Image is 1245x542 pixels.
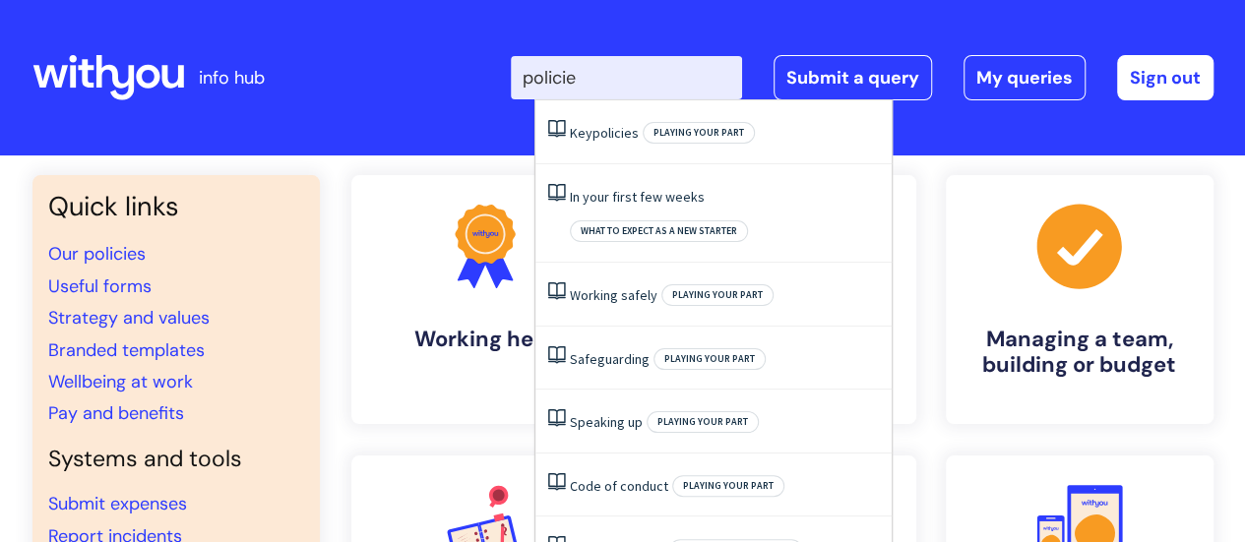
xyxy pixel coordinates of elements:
[964,55,1086,100] a: My queries
[962,327,1198,379] h4: Managing a team, building or budget
[661,284,774,306] span: Playing your part
[570,124,639,142] a: Keypolicies
[647,411,759,433] span: Playing your part
[48,274,152,298] a: Useful forms
[48,401,184,425] a: Pay and benefits
[511,56,742,99] input: Search
[570,286,657,304] a: Working safely
[570,413,643,431] a: Speaking up
[643,122,755,144] span: Playing your part
[946,175,1214,424] a: Managing a team, building or budget
[199,62,265,93] p: info hub
[367,327,603,352] h4: Working here
[48,242,146,266] a: Our policies
[592,124,639,142] span: policies
[570,477,668,495] a: Code of conduct
[570,188,705,206] a: In your first few weeks
[511,55,1214,100] div: | -
[48,191,304,222] h3: Quick links
[48,306,210,330] a: Strategy and values
[774,55,932,100] a: Submit a query
[1117,55,1214,100] a: Sign out
[570,220,748,242] span: What to expect as a new starter
[654,348,766,370] span: Playing your part
[48,446,304,473] h4: Systems and tools
[351,175,619,424] a: Working here
[48,492,187,515] a: Submit expenses
[48,338,205,362] a: Branded templates
[672,475,784,497] span: Playing your part
[570,350,650,368] a: Safeguarding
[48,370,193,393] a: Wellbeing at work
